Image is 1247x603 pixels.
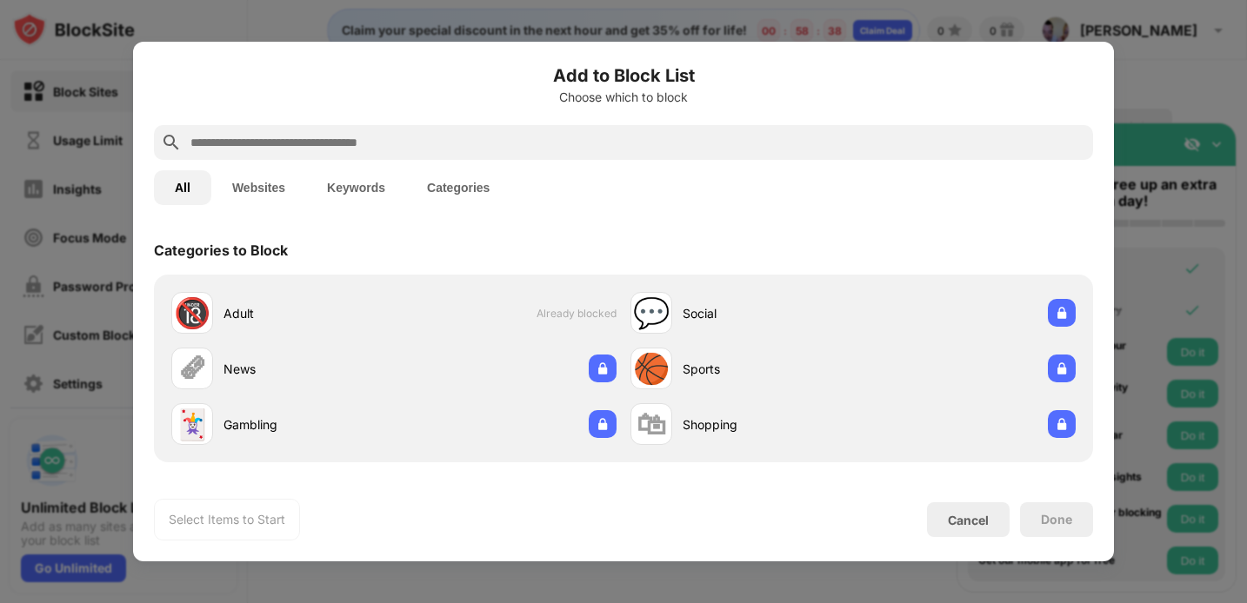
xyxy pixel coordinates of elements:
div: 🏀 [633,351,670,387]
div: Done [1041,513,1072,527]
div: Sports [683,360,853,378]
div: 🔞 [174,295,210,331]
div: Gambling [223,415,394,434]
div: Shopping [683,415,853,434]
img: search.svg [161,132,182,153]
div: 🛍 [637,407,666,442]
div: 🗞 [177,351,207,387]
h6: Add to Block List [154,63,1093,89]
span: Already blocked [537,307,617,320]
div: News [223,360,394,378]
div: Cancel [948,513,989,527]
div: Select Items to Start [169,511,285,528]
div: 🃏 [174,407,210,442]
button: Keywords [306,170,406,205]
button: All [154,170,211,205]
div: Social [683,304,853,322]
button: Websites [211,170,306,205]
div: Categories to Block [154,242,288,259]
button: Categories [406,170,510,205]
div: Choose which to block [154,90,1093,104]
div: 💬 [633,295,670,331]
div: Adult [223,304,394,322]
